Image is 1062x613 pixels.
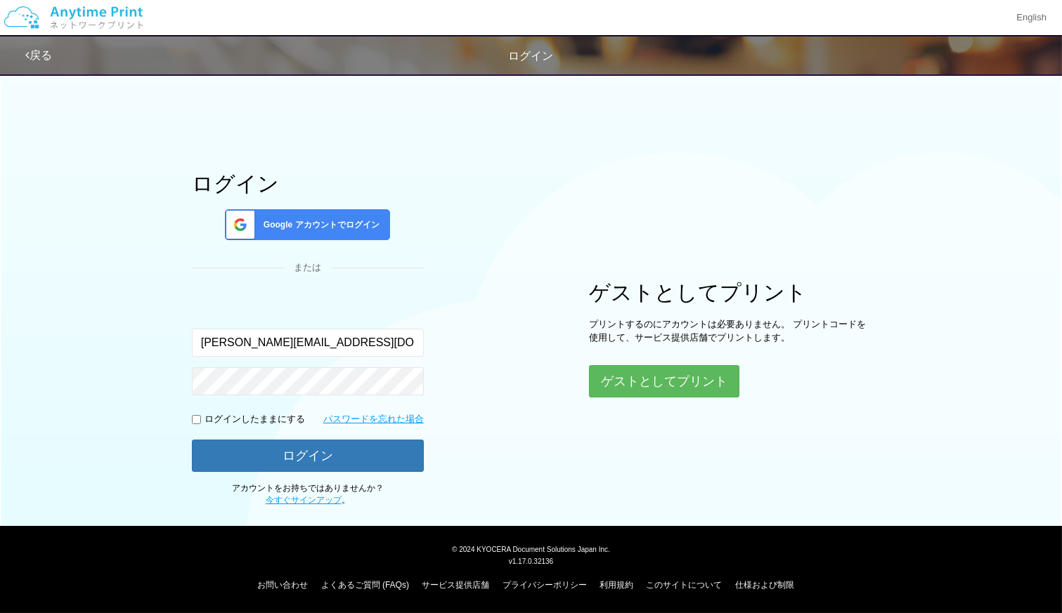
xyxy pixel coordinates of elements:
button: ログイン [192,440,424,472]
span: Google アカウントでログイン [258,219,380,231]
button: ゲストとしてプリント [589,365,739,397]
input: メールアドレス [192,329,424,357]
p: プリントするのにアカウントは必要ありません。 プリントコードを使用して、サービス提供店舗でプリントします。 [589,318,870,344]
a: パスワードを忘れた場合 [323,413,424,426]
h1: ゲストとしてプリント [589,281,870,304]
span: © 2024 KYOCERA Document Solutions Japan Inc. [452,544,610,553]
a: プライバシーポリシー [503,580,587,590]
p: ログインしたままにする [205,413,305,426]
a: 今すぐサインアップ [266,495,342,505]
span: ログイン [509,50,554,62]
a: よくあるご質問 (FAQs) [321,580,409,590]
a: サービス提供店舗 [422,580,489,590]
a: このサイトについて [646,580,722,590]
a: 仕様および制限 [735,580,794,590]
div: または [192,261,424,275]
a: 戻る [25,49,52,61]
p: アカウントをお持ちではありませんか？ [192,482,424,506]
span: v1.17.0.32136 [509,557,553,565]
h1: ログイン [192,172,424,195]
span: 。 [266,495,350,505]
a: 利用規約 [600,580,633,590]
a: お問い合わせ [257,580,308,590]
